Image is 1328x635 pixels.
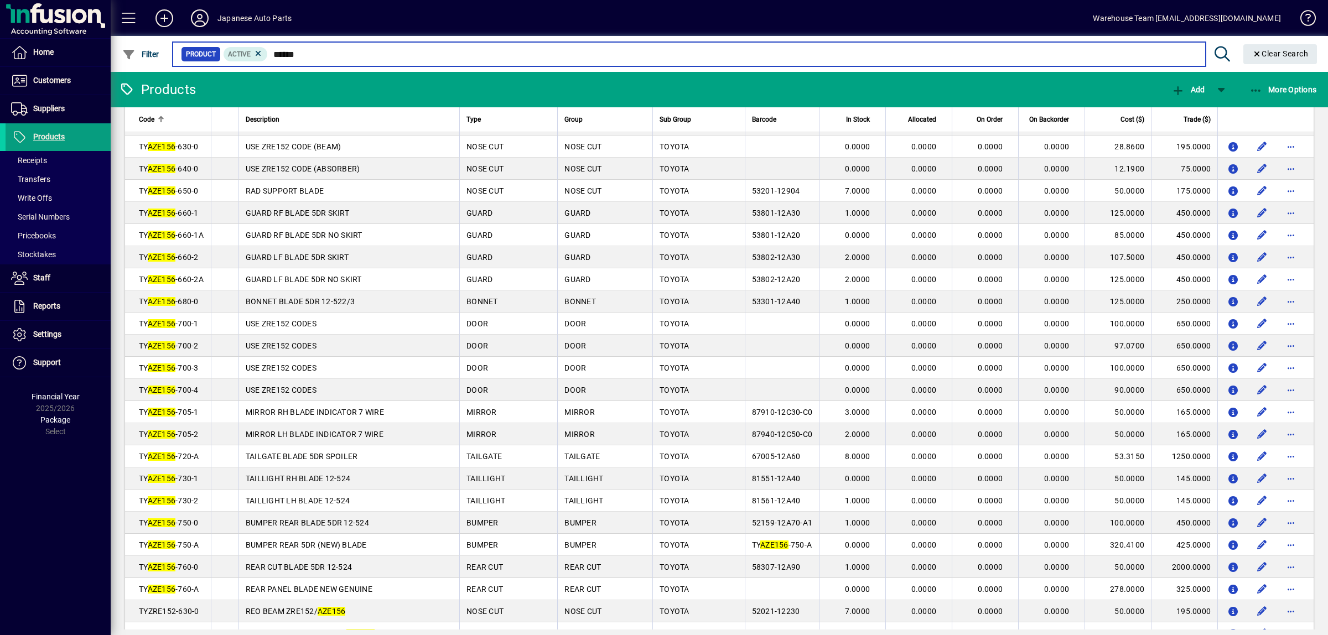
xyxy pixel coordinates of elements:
span: USE ZRE152 CODE (ABSORBER) [246,164,360,173]
span: TY -640-0 [139,164,199,173]
span: TY -650-0 [139,186,199,195]
div: On Order [959,113,1013,126]
span: Pricebooks [11,231,56,240]
a: Knowledge Base [1292,2,1314,38]
span: Trade ($) [1184,113,1211,126]
span: TY -720-A [139,452,199,461]
span: MIRROR [466,408,497,417]
span: 53802-12A30 [752,253,801,262]
td: 195.0000 [1151,136,1217,158]
span: 0.0000 [845,341,870,350]
a: Home [6,39,111,66]
span: Group [564,113,583,126]
button: More options [1282,492,1300,509]
a: Support [6,349,111,377]
div: Allocated [893,113,946,126]
span: TY -700-4 [139,386,199,394]
span: 0.0000 [911,164,937,173]
span: Active [228,50,251,58]
span: USE ZRE152 CODE (BEAM) [246,142,341,151]
span: 0.0000 [911,231,937,240]
button: More options [1282,270,1300,288]
span: BONNET [564,297,596,306]
button: More options [1282,602,1300,620]
span: TOYOTA [660,341,689,350]
span: Receipts [11,156,47,165]
button: Profile [182,8,217,28]
span: Customers [33,76,71,85]
a: Customers [6,67,111,95]
button: More options [1282,381,1300,399]
span: 0.0000 [911,319,937,328]
span: GUARD [564,209,590,217]
em: AZE156 [148,253,176,262]
span: DOOR [466,386,488,394]
div: Type [466,113,551,126]
span: MIRROR [466,430,497,439]
span: 0.0000 [1044,164,1070,173]
button: Edit [1253,492,1271,509]
span: Serial Numbers [11,212,70,221]
span: Allocated [908,113,936,126]
button: More options [1282,514,1300,532]
button: Edit [1253,270,1271,288]
span: USE ZRE152 CODES [246,363,317,372]
em: AZE156 [148,209,176,217]
span: TAILGATE BLADE 5DR SPOILER [246,452,358,461]
a: Settings [6,321,111,348]
span: 0.0000 [911,142,937,151]
button: More options [1282,425,1300,443]
span: 0.0000 [978,186,1003,195]
span: 0.0000 [1044,142,1070,151]
span: DOOR [564,319,586,328]
span: 87910-12C30-C0 [752,408,813,417]
em: AZE156 [148,386,176,394]
span: TOYOTA [660,452,689,461]
td: 1250.0000 [1151,445,1217,467]
span: Add [1171,85,1205,94]
span: GUARD [466,275,492,284]
button: More options [1282,293,1300,310]
em: AZE156 [148,341,176,350]
span: TY -700-1 [139,319,199,328]
button: Edit [1253,425,1271,443]
span: DOOR [564,386,586,394]
span: Reports [33,301,60,310]
button: More options [1282,447,1300,465]
span: RAD SUPPORT BLADE [246,186,324,195]
span: Cost ($) [1120,113,1144,126]
span: Filter [122,50,159,59]
button: More options [1282,226,1300,244]
button: Edit [1253,160,1271,178]
span: 0.0000 [978,319,1003,328]
button: Edit [1253,204,1271,222]
td: 125.0000 [1085,290,1151,313]
span: 0.0000 [911,386,937,394]
span: 0.0000 [911,408,937,417]
span: 0.0000 [1044,408,1070,417]
span: 0.0000 [911,209,937,217]
span: 0.0000 [1044,186,1070,195]
span: TOYOTA [660,430,689,439]
a: Pricebooks [6,226,111,245]
a: Staff [6,264,111,292]
span: 0.0000 [1044,363,1070,372]
span: 0.0000 [1044,430,1070,439]
button: More options [1282,204,1300,222]
span: 0.0000 [1044,275,1070,284]
a: Suppliers [6,95,111,123]
button: More options [1282,138,1300,155]
span: 0.0000 [911,363,937,372]
button: Edit [1253,315,1271,332]
div: Products [119,81,196,98]
span: 0.0000 [978,363,1003,372]
span: USE ZRE152 CODES [246,319,317,328]
span: MIRROR [564,408,595,417]
span: TY -660-1 [139,209,199,217]
span: GUARD [564,253,590,262]
button: Clear [1243,44,1317,64]
span: TY -705-1 [139,408,199,417]
span: TY -630-0 [139,142,199,151]
td: 107.5000 [1085,246,1151,268]
td: 100.0000 [1085,357,1151,379]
